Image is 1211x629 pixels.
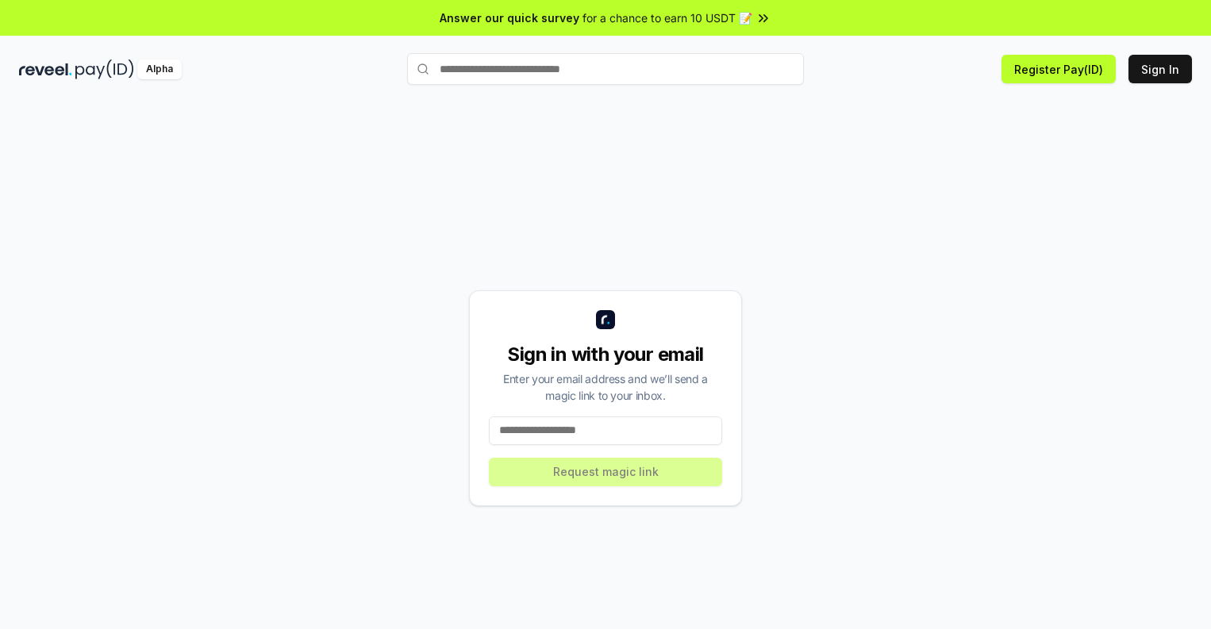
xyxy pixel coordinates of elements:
span: Answer our quick survey [440,10,579,26]
img: pay_id [75,59,134,79]
button: Sign In [1128,55,1192,83]
img: logo_small [596,310,615,329]
div: Sign in with your email [489,342,722,367]
div: Alpha [137,59,182,79]
span: for a chance to earn 10 USDT 📝 [582,10,752,26]
button: Register Pay(ID) [1001,55,1116,83]
img: reveel_dark [19,59,72,79]
div: Enter your email address and we’ll send a magic link to your inbox. [489,370,722,404]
